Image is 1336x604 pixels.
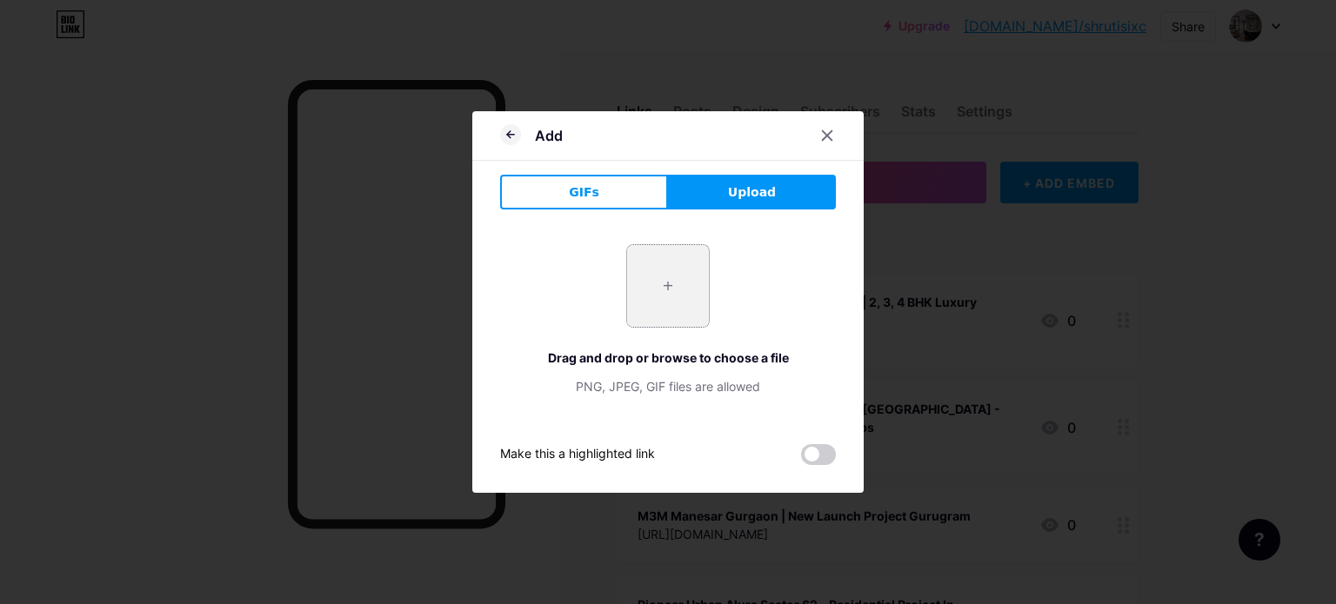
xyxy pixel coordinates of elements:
div: Make this a highlighted link [500,444,655,465]
span: Upload [728,183,776,202]
div: Drag and drop or browse to choose a file [500,348,836,367]
div: PNG, JPEG, GIF files are allowed [500,377,836,395]
button: GIFs [500,175,668,209]
div: Add [535,125,563,146]
span: GIFs [569,183,599,202]
button: Upload [668,175,836,209]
